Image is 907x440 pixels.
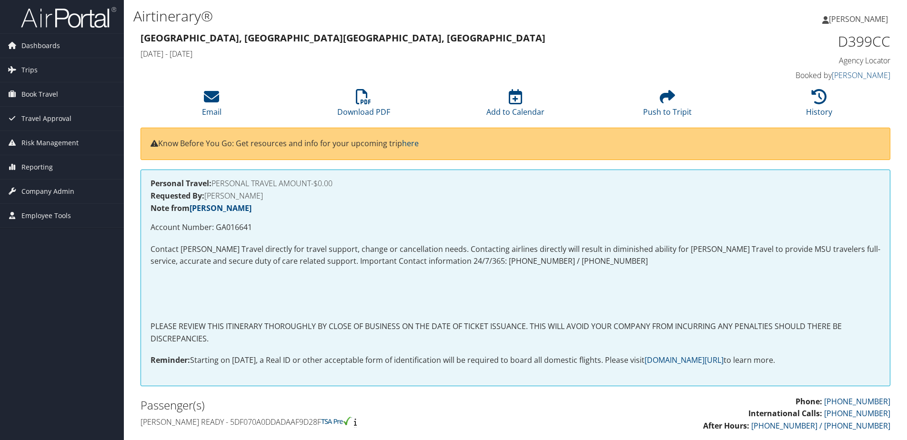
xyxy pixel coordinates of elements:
[402,138,419,149] a: here
[141,49,699,59] h4: [DATE] - [DATE]
[151,221,880,234] p: Account Number: GA016641
[321,417,352,425] img: tsa-precheck.png
[832,70,890,80] a: [PERSON_NAME]
[714,70,890,80] h4: Booked by
[21,58,38,82] span: Trips
[824,396,890,407] a: [PHONE_NUMBER]
[645,355,724,365] a: [DOMAIN_NAME][URL]
[151,180,880,187] h4: PERSONAL TRAVEL AMOUNT-$0.00
[151,320,880,345] p: PLEASE REVIEW THIS ITINERARY THOROUGHLY BY CLOSE OF BUSINESS ON THE DATE OF TICKET ISSUANCE. THIS...
[829,14,888,24] span: [PERSON_NAME]
[151,138,880,150] p: Know Before You Go: Get resources and info for your upcoming trip
[133,6,643,26] h1: Airtinerary®
[151,190,204,201] strong: Requested By:
[21,34,60,58] span: Dashboards
[21,6,116,29] img: airportal-logo.png
[151,178,212,189] strong: Personal Travel:
[21,155,53,179] span: Reporting
[202,94,222,117] a: Email
[822,5,897,33] a: [PERSON_NAME]
[151,203,252,213] strong: Note from
[703,420,749,431] strong: After Hours:
[141,397,508,413] h2: Passenger(s)
[21,107,71,130] span: Travel Approval
[21,180,74,203] span: Company Admin
[337,94,390,117] a: Download PDF
[141,417,508,427] h4: [PERSON_NAME] Ready - 5DF070A0DDADAAF9D28F
[151,243,880,268] p: Contact [PERSON_NAME] Travel directly for travel support, change or cancellation needs. Contactin...
[151,355,190,365] strong: Reminder:
[141,31,545,44] strong: [GEOGRAPHIC_DATA], [GEOGRAPHIC_DATA] [GEOGRAPHIC_DATA], [GEOGRAPHIC_DATA]
[824,408,890,419] a: [PHONE_NUMBER]
[151,354,880,367] p: Starting on [DATE], a Real ID or other acceptable form of identification will be required to boar...
[714,55,890,66] h4: Agency Locator
[21,204,71,228] span: Employee Tools
[751,420,890,431] a: [PHONE_NUMBER] / [PHONE_NUMBER]
[486,94,544,117] a: Add to Calendar
[714,31,890,51] h1: D399CC
[151,192,880,200] h4: [PERSON_NAME]
[21,82,58,106] span: Book Travel
[796,396,822,407] strong: Phone:
[21,131,79,155] span: Risk Management
[748,408,822,419] strong: International Calls:
[190,203,252,213] a: [PERSON_NAME]
[806,94,832,117] a: History
[643,94,692,117] a: Push to Tripit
